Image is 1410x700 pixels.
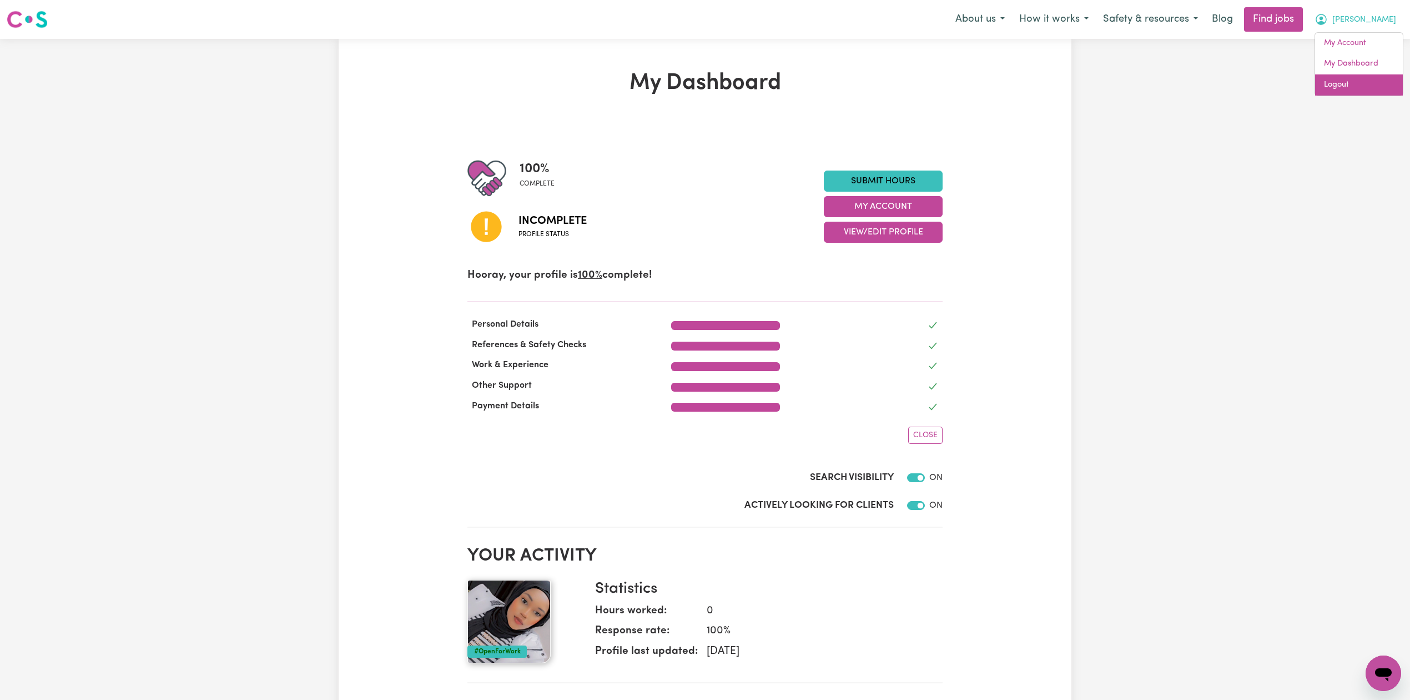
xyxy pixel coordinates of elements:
[7,9,48,29] img: Careseekers logo
[467,341,591,349] span: References & Safety Checks
[1315,32,1403,96] div: My Account
[1205,7,1240,32] a: Blog
[698,623,934,639] dd: 100 %
[1315,53,1403,74] a: My Dashboard
[824,196,943,217] button: My Account
[824,171,943,192] a: Submit Hours
[1315,74,1403,96] a: Logout
[929,473,943,482] span: ON
[744,498,894,513] label: Actively Looking for Clients
[520,179,555,189] span: complete
[595,580,934,599] h3: Statistics
[467,402,543,411] span: Payment Details
[1315,33,1403,54] a: My Account
[913,431,938,439] span: Close
[520,159,563,198] div: Profile completeness: 100%
[1244,7,1303,32] a: Find jobs
[467,580,551,663] img: Your profile picture
[7,7,48,32] a: Careseekers logo
[1012,8,1096,31] button: How it works
[1332,14,1396,26] span: [PERSON_NAME]
[518,213,587,229] span: Incomplete
[467,70,943,97] h1: My Dashboard
[467,320,543,329] span: Personal Details
[824,222,943,243] button: View/Edit Profile
[810,471,894,485] label: Search Visibility
[1307,8,1403,31] button: My Account
[467,381,536,390] span: Other Support
[595,623,698,644] dt: Response rate:
[908,427,943,444] button: Close
[1096,8,1205,31] button: Safety & resources
[698,644,934,660] dd: [DATE]
[467,268,943,284] p: Hooray, your profile is complete!
[467,361,553,369] span: Work & Experience
[698,603,934,619] dd: 0
[467,646,527,658] div: #OpenForWork
[578,270,602,281] u: 100%
[520,159,555,179] span: 100 %
[467,546,943,567] h2: Your activity
[948,8,1012,31] button: About us
[518,229,587,239] span: Profile status
[929,501,943,510] span: ON
[1366,656,1401,691] iframe: Button to launch messaging window
[595,644,698,664] dt: Profile last updated:
[595,603,698,624] dt: Hours worked:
